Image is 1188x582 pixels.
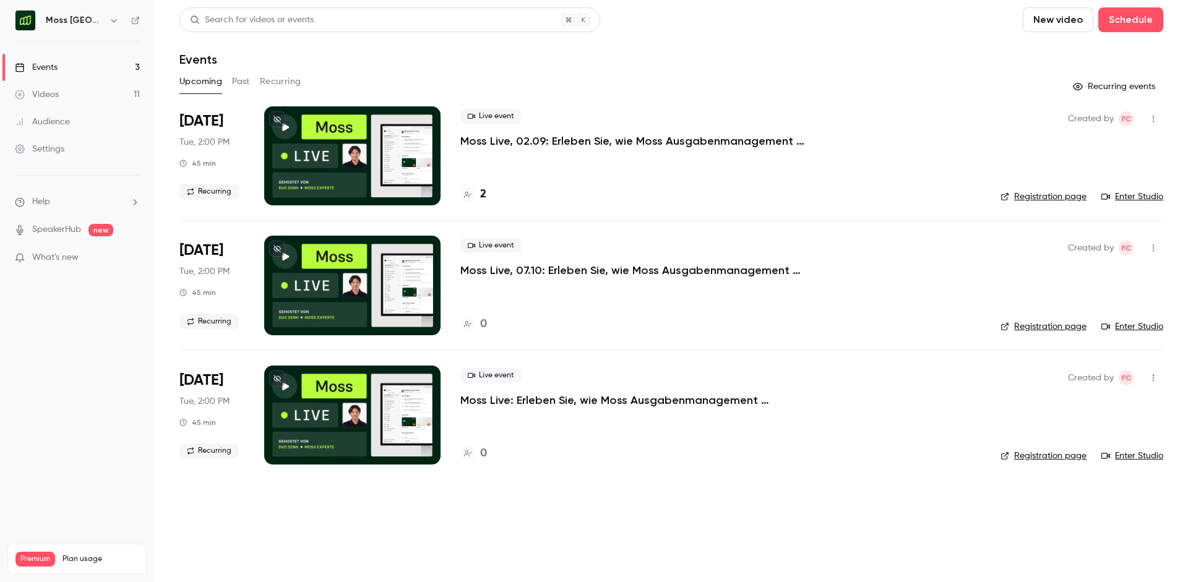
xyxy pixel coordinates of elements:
[1122,241,1131,255] span: FC
[1119,370,1134,385] span: Felicity Cator
[15,61,58,74] div: Events
[1023,7,1093,32] button: New video
[480,186,486,203] h4: 2
[1001,320,1087,333] a: Registration page
[179,370,223,390] span: [DATE]
[480,445,487,462] h4: 0
[1068,111,1114,126] span: Created by
[88,224,113,236] span: new
[460,238,522,253] span: Live event
[179,184,239,199] span: Recurring
[232,72,250,92] button: Past
[179,395,230,408] span: Tue, 2:00 PM
[1122,111,1131,126] span: FC
[179,52,217,67] h1: Events
[1119,111,1134,126] span: Felicity Cator
[1119,241,1134,255] span: Felicity Cator
[1101,190,1163,203] a: Enter Studio
[260,72,301,92] button: Recurring
[179,72,222,92] button: Upcoming
[179,288,216,297] div: 45 min
[15,143,64,155] div: Settings
[1101,320,1163,333] a: Enter Studio
[179,111,223,131] span: [DATE]
[32,195,50,208] span: Help
[15,88,59,101] div: Videos
[460,368,522,383] span: Live event
[460,393,832,408] a: Moss Live: Erleben Sie, wie Moss Ausgabenmanagement automatisiert
[179,106,244,205] div: Sep 2 Tue, 3:00 PM (Europe/Berlin)
[15,195,140,208] li: help-dropdown-opener
[179,136,230,148] span: Tue, 2:00 PM
[460,316,487,333] a: 0
[179,241,223,260] span: [DATE]
[1001,450,1087,462] a: Registration page
[1001,190,1087,203] a: Registration page
[1067,77,1163,96] button: Recurring events
[179,158,216,168] div: 45 min
[32,223,81,236] a: SpeakerHub
[179,417,216,427] div: 45 min
[1068,370,1114,385] span: Created by
[1101,450,1163,462] a: Enter Studio
[460,134,832,148] a: Moss Live, 02.09: Erleben Sie, wie Moss Ausgabenmanagement automatisiert
[1068,241,1114,255] span: Created by
[62,554,139,564] span: Plan usage
[179,366,244,464] div: Nov 4 Tue, 3:00 PM (Europe/Berlin)
[480,316,487,333] h4: 0
[190,14,314,27] div: Search for videos or events
[460,109,522,124] span: Live event
[15,11,35,30] img: Moss Deutschland
[32,251,79,264] span: What's new
[15,552,55,567] span: Premium
[460,263,832,278] a: Moss Live, 07.10: Erleben Sie, wie Moss Ausgabenmanagement automatisiert
[46,14,104,27] h6: Moss [GEOGRAPHIC_DATA]
[460,445,487,462] a: 0
[1098,7,1163,32] button: Schedule
[1122,370,1131,385] span: FC
[179,265,230,278] span: Tue, 2:00 PM
[179,236,244,335] div: Oct 7 Tue, 3:00 PM (Europe/Berlin)
[179,443,239,458] span: Recurring
[460,186,486,203] a: 2
[179,314,239,329] span: Recurring
[15,116,70,128] div: Audience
